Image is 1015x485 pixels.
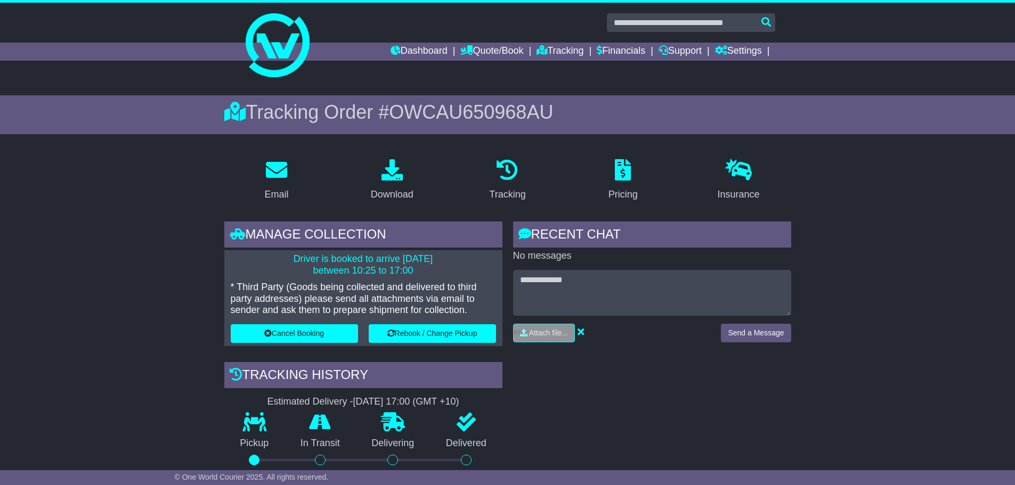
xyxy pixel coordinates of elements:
[356,438,431,449] p: Delivering
[353,396,459,408] div: [DATE] 17:00 (GMT +10)
[715,43,762,61] a: Settings
[224,362,502,391] div: Tracking history
[264,187,288,202] div: Email
[460,43,523,61] a: Quote/Book
[489,187,525,202] div: Tracking
[224,101,791,124] div: Tracking Order #
[721,324,791,342] button: Send a Message
[231,324,358,343] button: Cancel Booking
[711,155,767,205] a: Insurance
[391,43,448,61] a: Dashboard
[224,438,285,449] p: Pickup
[482,155,532,205] a: Tracking
[369,324,496,343] button: Rebook / Change Pickup
[718,187,760,202] div: Insurance
[659,43,702,61] a: Support
[430,438,502,449] p: Delivered
[257,155,295,205] a: Email
[224,396,502,408] div: Estimated Delivery -
[602,155,645,205] a: Pricing
[537,43,583,61] a: Tracking
[597,43,645,61] a: Financials
[513,221,791,250] div: RECENT CHAT
[371,187,413,202] div: Download
[231,282,496,316] p: * Third Party (Goods being collected and delivered to third party addresses) please send all atta...
[389,101,553,123] span: OWCAU650968AU
[224,221,502,250] div: Manage collection
[175,473,329,481] span: © One World Courier 2025. All rights reserved.
[608,187,638,202] div: Pricing
[231,253,496,276] p: Driver is booked to arrive [DATE] between 10:25 to 17:00
[285,438,356,449] p: In Transit
[513,250,791,262] p: No messages
[364,155,420,205] a: Download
